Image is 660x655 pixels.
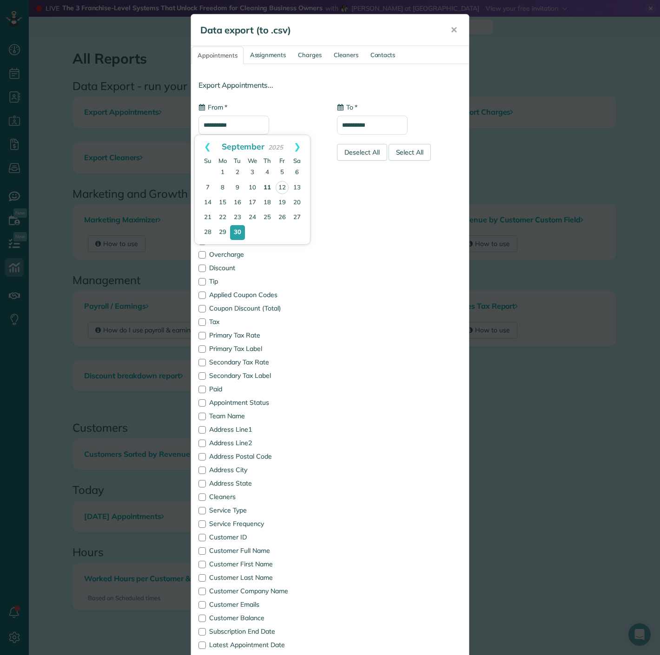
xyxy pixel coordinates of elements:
[200,181,215,195] a: 7
[245,181,260,195] a: 10
[234,157,241,164] span: Tuesday
[268,143,283,151] span: 2025
[200,195,215,210] a: 14
[244,46,292,64] a: Assignments
[215,210,230,225] a: 22
[337,103,357,112] label: To
[290,181,304,195] a: 13
[230,195,245,210] a: 16
[198,507,323,513] label: Service Type
[198,615,323,621] label: Customer Balance
[290,210,304,225] a: 27
[198,520,323,527] label: Service Frequency
[245,165,260,180] a: 3
[275,165,290,180] a: 5
[198,372,323,379] label: Secondary Tax Label
[200,24,437,37] h5: Data export (to .csv)
[450,25,457,35] span: ✕
[245,195,260,210] a: 17
[279,157,285,164] span: Friday
[275,210,290,225] a: 26
[230,225,245,240] a: 30
[284,135,310,158] a: Next
[198,386,323,392] label: Paid
[198,305,323,311] label: Coupon Discount (Total)
[230,210,245,225] a: 23
[195,135,220,158] a: Prev
[276,181,289,194] a: 12
[260,181,275,195] a: 11
[290,195,304,210] a: 20
[248,157,257,164] span: Wednesday
[260,165,275,180] a: 4
[215,195,230,210] a: 15
[198,547,323,554] label: Customer Full Name
[198,628,323,635] label: Subscription End Date
[198,642,323,648] label: Latest Appointment Date
[198,345,323,352] label: Primary Tax Label
[198,413,323,419] label: Team Name
[204,157,211,164] span: Sunday
[198,103,227,112] label: From
[218,157,227,164] span: Monday
[292,46,327,64] a: Charges
[198,292,323,298] label: Applied Coupon Codes
[198,480,323,486] label: Address State
[215,225,230,240] a: 29
[337,144,387,161] div: Deselect All
[230,181,245,195] a: 9
[198,440,323,446] label: Address Line2
[198,493,323,500] label: Cleaners
[200,210,215,225] a: 21
[198,453,323,460] label: Address Postal Code
[198,81,462,89] h4: Export Appointments...
[198,318,323,325] label: Tax
[245,210,260,225] a: 24
[328,46,364,64] a: Cleaners
[290,165,304,180] a: 6
[198,399,323,406] label: Appointment Status
[198,265,323,271] label: Discount
[222,141,265,151] span: September
[389,144,431,161] div: Select All
[293,157,301,164] span: Saturday
[198,467,323,473] label: Address City
[200,225,215,240] a: 28
[198,332,323,338] label: Primary Tax Rate
[198,534,323,540] label: Customer ID
[260,195,275,210] a: 18
[198,588,323,594] label: Customer Company Name
[365,46,401,64] a: Contacts
[215,165,230,180] a: 1
[191,46,244,64] a: Appointments
[198,561,323,567] label: Customer First Name
[198,251,323,258] label: Overcharge
[198,574,323,581] label: Customer Last Name
[215,181,230,195] a: 8
[198,601,323,608] label: Customer Emails
[198,426,323,433] label: Address Line1
[260,210,275,225] a: 25
[198,278,323,285] label: Tip
[264,157,271,164] span: Thursday
[198,359,323,365] label: Secondary Tax Rate
[275,195,290,210] a: 19
[230,165,245,180] a: 2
